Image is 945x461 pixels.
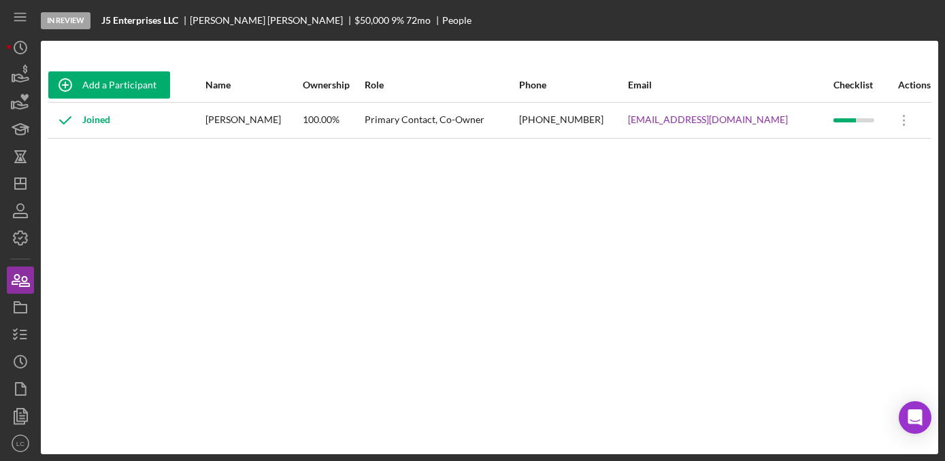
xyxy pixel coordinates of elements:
button: LC [7,430,34,457]
button: Add a Participant [48,71,170,99]
div: Joined [48,103,110,137]
div: Actions [887,80,931,90]
div: In Review [41,12,90,29]
div: Ownership [303,80,363,90]
div: Phone [519,80,627,90]
div: 9 % [391,15,404,26]
div: [PERSON_NAME] [205,103,302,137]
text: LC [16,440,24,447]
div: Primary Contact, Co-Owner [365,103,518,137]
div: Open Intercom Messenger [899,401,931,434]
div: Add a Participant [82,71,156,99]
div: Checklist [833,80,886,90]
div: 100.00% [303,103,363,137]
div: Role [365,80,518,90]
div: People [442,15,471,26]
div: Email [628,80,832,90]
div: [PERSON_NAME] [PERSON_NAME] [190,15,354,26]
div: $50,000 [354,15,389,26]
div: 72 mo [406,15,431,26]
div: [PHONE_NUMBER] [519,103,627,137]
a: [EMAIL_ADDRESS][DOMAIN_NAME] [628,114,788,125]
div: Name [205,80,302,90]
b: J5 Enterprises LLC [101,15,178,26]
